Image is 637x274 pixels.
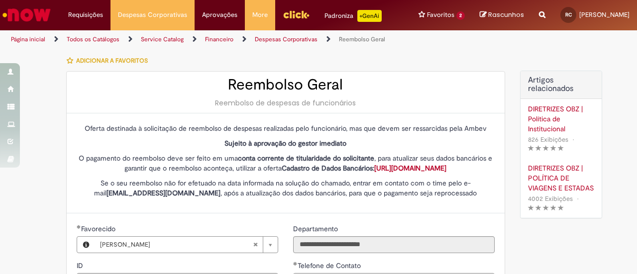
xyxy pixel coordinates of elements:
[68,10,103,20] span: Requisições
[528,104,594,134] a: DIRETRIZES OBZ | Política de Institucional
[106,188,220,197] strong: [EMAIL_ADDRESS][DOMAIN_NAME]
[488,10,524,19] span: Rascunhos
[77,98,495,108] div: Reembolso de despesas de funcionários
[118,10,187,20] span: Despesas Corporativas
[76,57,148,65] span: Adicionar a Favoritos
[141,35,184,43] a: Service Catalog
[357,10,382,22] p: +GenAi
[95,237,278,253] a: [PERSON_NAME]Limpar campo Favorecido
[1,5,52,25] img: ServiceNow
[255,35,318,43] a: Despesas Corporativas
[528,194,573,203] span: 4002 Exibições
[77,153,495,173] p: O pagamento do reembolso deve ser feito em uma , para atualizar seus dados bancários e garantir q...
[293,224,340,234] label: Somente leitura - Departamento
[77,77,495,93] h2: Reembolso Geral
[528,76,594,93] h3: Artigos relacionados
[565,11,572,18] span: RC
[238,154,374,163] strong: conta corrente de titularidade do solicitante
[67,35,119,43] a: Todos os Catálogos
[81,224,117,233] span: Necessários - Favorecido
[528,163,594,193] a: DIRETRIZES OBZ | POLÍTICA DE VIAGENS E ESTADAS
[374,164,446,173] a: [URL][DOMAIN_NAME]
[298,261,363,270] span: Telefone de Contato
[224,139,346,148] strong: Sujeito à aprovação do gestor imediato
[570,133,576,146] span: •
[282,164,446,173] strong: Cadastro de Dados Bancários:
[202,10,237,20] span: Aprovações
[66,50,153,71] button: Adicionar a Favoritos
[293,236,495,253] input: Departamento
[293,224,340,233] span: Somente leitura - Departamento
[77,123,495,133] p: Oferta destinada à solicitação de reembolso de despesas realizadas pelo funcionário, mas que deve...
[528,135,568,144] span: 826 Exibições
[427,10,454,20] span: Favoritos
[579,10,630,19] span: [PERSON_NAME]
[293,262,298,266] span: Obrigatório Preenchido
[77,225,81,229] span: Obrigatório Preenchido
[248,237,263,253] abbr: Limpar campo Favorecido
[77,261,85,270] span: Somente leitura - ID
[77,237,95,253] button: Favorecido, Visualizar este registro Ricardo Henrique Coneglian
[11,35,45,43] a: Página inicial
[480,10,524,20] a: Rascunhos
[77,261,85,271] label: Somente leitura - ID
[205,35,233,43] a: Financeiro
[77,178,495,198] p: Se o seu reembolso não for efetuado na data informada na solução do chamado, entrar em contato co...
[252,10,268,20] span: More
[575,192,581,205] span: •
[324,10,382,22] div: Padroniza
[456,11,465,20] span: 2
[7,30,417,49] ul: Trilhas de página
[100,237,253,253] span: [PERSON_NAME]
[283,7,310,22] img: click_logo_yellow_360x200.png
[339,35,385,43] a: Reembolso Geral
